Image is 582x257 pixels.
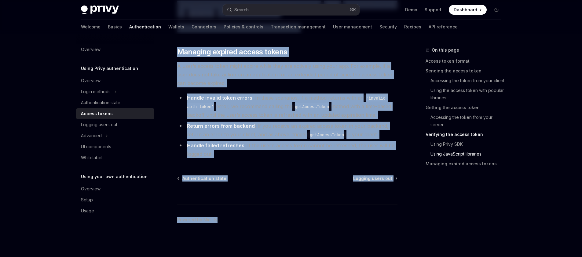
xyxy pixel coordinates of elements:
a: Accessing the token from your server [426,112,506,130]
div: Overview [81,77,101,84]
span: On this page [432,46,459,54]
div: Access tokens [81,110,113,117]
a: Powered by Mintlify [177,217,218,223]
li: : If you receive an expired access token in your backend, return an error to your client, and as ... [177,122,397,139]
a: UI components [76,141,154,152]
strong: Return errors from backend [187,123,255,129]
a: Overview [76,75,154,86]
a: Welcome [81,20,101,34]
a: Verifying the access token [426,130,506,139]
a: Access tokens [76,108,154,119]
a: Using JavaScript libraries [426,149,506,159]
a: Transaction management [271,20,326,34]
a: Demo [405,7,417,13]
a: Wallets [168,20,184,34]
span: ⌘ K [350,7,356,12]
a: Logging users out [353,175,397,182]
span: Dashboard [454,7,477,13]
code: getAccessToken [292,103,331,110]
div: Setup [81,196,93,204]
a: Security [379,20,397,34]
a: Getting the access token [426,103,506,112]
a: Connectors [192,20,216,34]
a: Whitelabel [76,152,154,163]
div: Logging users out [81,121,117,128]
a: Overview [76,183,154,194]
button: Toggle dark mode [492,5,501,15]
a: Access token format [426,56,506,66]
code: getAccessToken [307,131,346,138]
a: Logging users out [76,119,154,130]
div: Whitelabel [81,154,102,161]
a: Using Privy SDK [426,139,506,149]
div: Usage [81,207,94,215]
a: Managing expired access tokens [426,159,506,169]
a: API reference [429,20,458,34]
a: Authentication [129,20,161,34]
div: Authentication state [81,99,120,106]
a: Using the access token with popular libraries [426,86,506,103]
a: Policies & controls [224,20,263,34]
a: Usage [76,205,154,216]
span: Authentication state [182,175,226,182]
div: Login methods [81,88,111,95]
button: Login methods [76,86,154,97]
a: User management [333,20,372,34]
a: Recipes [404,20,421,34]
div: Overview [81,46,101,53]
div: UI components [81,143,111,150]
a: Sending the access token [426,66,506,76]
a: Accessing the token from your client [426,76,506,86]
span: Managing expired access tokens [177,47,287,57]
a: Basics [108,20,122,34]
h5: Using your own authentication [81,173,148,180]
a: Overview [76,44,154,55]
button: Search...⌘K [223,4,360,15]
a: Dashboard [449,5,487,15]
strong: Handle failed refreshes [187,142,244,149]
li: : In these scenarios, if a method returns with an error, we recommend calling the method with a t... [177,94,397,119]
button: Advanced [76,130,154,141]
span: Logging users out [353,175,392,182]
a: Setup [76,194,154,205]
img: dark logo [81,6,119,14]
code: 'invalid auth token' [187,95,386,110]
div: Search... [234,6,251,13]
strong: Handle invalid token errors [187,95,252,101]
a: Authentication state [178,175,226,182]
a: Authentication state [76,97,154,108]
div: Overview [81,185,101,193]
span: A user’s access token might expire while they are actively using your app. For example, if a user... [177,62,397,87]
li: : If the user’s access token cannot be refreshed, the user will be logged out. [177,141,397,158]
a: Support [425,7,441,13]
div: Advanced [81,132,102,139]
h5: Using Privy authentication [81,65,138,72]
